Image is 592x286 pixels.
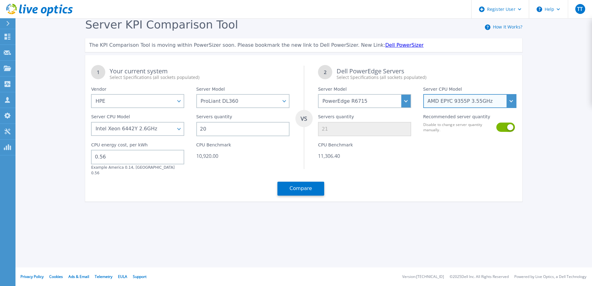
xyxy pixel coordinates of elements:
label: CPU Benchmark [196,142,231,150]
li: © 2025 Dell Inc. All Rights Reserved [450,275,509,279]
span: TT [577,6,583,11]
div: Dell PowerEdge Servers [337,68,516,80]
div: Select Specifications (all sockets populated) [337,74,516,80]
label: Example America 0.14, [GEOGRAPHIC_DATA] 0.56 [91,165,175,175]
label: Recommended server quantity [423,114,490,122]
a: Dell PowerSizer [385,42,424,48]
a: Telemetry [95,274,112,279]
label: Disable to change server quantity manually. [423,122,493,132]
tspan: VS [300,115,307,122]
span: The KPI Comparison Tool is moving within PowerSizer soon. Please bookmark the new link to Dell Po... [89,42,385,48]
button: Compare [277,182,324,196]
label: Server CPU Model [423,87,462,94]
a: Privacy Policy [20,274,44,279]
tspan: 1 [97,69,100,75]
a: EULA [118,274,127,279]
a: Cookies [49,274,63,279]
span: Server KPI Comparison Tool [85,18,238,31]
li: Version: [TECHNICAL_ID] [402,275,444,279]
li: Powered by Live Optics, a Dell Technology [514,275,586,279]
label: Servers quantity [318,114,354,122]
label: Vendor [91,87,106,94]
label: Server Model [196,87,225,94]
div: 10,920.00 [196,153,289,159]
a: How It Works? [493,24,522,30]
a: Support [133,274,146,279]
label: Server Model [318,87,346,94]
label: Servers quantity [196,114,232,122]
div: Select Specifications (all sockets populated) [110,74,289,80]
label: Server CPU Model [91,114,130,122]
div: Your current system [110,68,289,80]
div: 11,306.40 [318,153,411,159]
a: Ads & Email [68,274,89,279]
input: 0.00 [91,150,184,164]
label: CPU Benchmark [318,142,353,150]
tspan: 2 [324,69,327,75]
label: CPU energy cost, per kWh [91,142,148,150]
